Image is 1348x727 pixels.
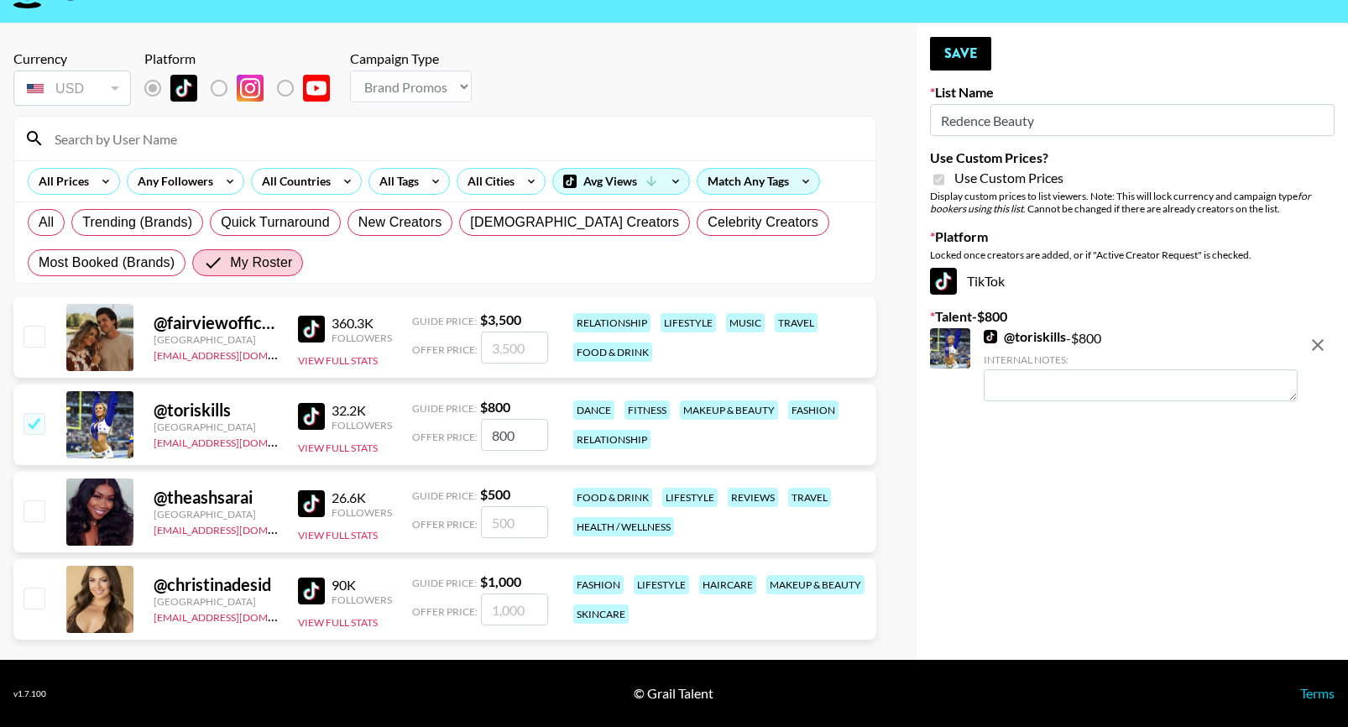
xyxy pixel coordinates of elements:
[332,419,392,431] div: Followers
[298,354,378,367] button: View Full Stats
[298,490,325,517] img: TikTok
[332,402,392,419] div: 32.2K
[154,595,278,608] div: [GEOGRAPHIC_DATA]
[775,313,818,332] div: travel
[930,268,1335,295] div: TikTok
[298,316,325,343] img: TikTok
[412,343,478,356] span: Offer Price:
[154,421,278,433] div: [GEOGRAPHIC_DATA]
[154,487,278,508] div: @ theashsarai
[39,253,175,273] span: Most Booked (Brands)
[481,332,548,363] input: 3,500
[44,125,865,152] input: Search by User Name
[412,402,477,415] span: Guide Price:
[369,169,422,194] div: All Tags
[39,212,54,233] span: All
[480,486,510,502] strong: $ 500
[624,400,670,420] div: fitness
[170,75,197,102] img: TikTok
[332,315,392,332] div: 360.3K
[634,575,689,594] div: lifestyle
[154,346,322,362] a: [EMAIL_ADDRESS][DOMAIN_NAME]
[298,616,378,629] button: View Full Stats
[154,433,322,449] a: [EMAIL_ADDRESS][DOMAIN_NAME]
[412,489,477,502] span: Guide Price:
[412,315,477,327] span: Guide Price:
[332,489,392,506] div: 26.6K
[252,169,334,194] div: All Countries
[573,604,629,624] div: skincare
[332,332,392,344] div: Followers
[930,248,1335,261] div: Locked once creators are added, or if "Active Creator Request" is checked.
[412,605,478,618] span: Offer Price:
[984,328,1298,401] div: - $ 800
[699,575,756,594] div: haircare
[480,399,510,415] strong: $ 800
[154,608,322,624] a: [EMAIL_ADDRESS][DOMAIN_NAME]
[154,508,278,520] div: [GEOGRAPHIC_DATA]
[930,149,1335,166] label: Use Custom Prices?
[13,688,46,699] div: v 1.7.100
[788,488,831,507] div: travel
[154,312,278,333] div: @ fairviewofficial
[144,50,343,67] div: Platform
[298,529,378,541] button: View Full Stats
[573,430,650,449] div: relationship
[954,170,1063,186] span: Use Custom Prices
[154,574,278,595] div: @ christinadesid
[237,75,264,102] img: Instagram
[930,84,1335,101] label: List Name
[154,400,278,421] div: @ toriskills
[984,353,1298,366] div: Internal Notes:
[17,74,128,103] div: USD
[350,50,472,67] div: Campaign Type
[298,442,378,454] button: View Full Stats
[298,403,325,430] img: TikTok
[930,228,1335,245] label: Platform
[481,419,548,451] input: 800
[573,517,674,536] div: health / wellness
[128,169,217,194] div: Any Followers
[930,37,991,71] button: Save
[13,50,131,67] div: Currency
[930,308,1335,325] label: Talent - $ 800
[29,169,92,194] div: All Prices
[481,594,548,625] input: 1,000
[332,577,392,594] div: 90K
[573,575,624,594] div: fashion
[728,488,778,507] div: reviews
[634,685,713,702] div: © Grail Talent
[82,212,192,233] span: Trending (Brands)
[1301,328,1335,362] button: remove
[573,343,652,362] div: food & drink
[698,169,819,194] div: Match Any Tags
[680,400,778,420] div: makeup & beauty
[573,488,652,507] div: food & drink
[930,190,1311,215] em: for bookers using this list
[470,212,679,233] span: [DEMOGRAPHIC_DATA] Creators
[298,578,325,604] img: TikTok
[412,431,478,443] span: Offer Price:
[480,573,521,589] strong: $ 1,000
[332,594,392,606] div: Followers
[708,212,818,233] span: Celebrity Creators
[1300,685,1335,701] a: Terms
[154,520,322,536] a: [EMAIL_ADDRESS][DOMAIN_NAME]
[984,328,1066,345] a: @toriskills
[481,506,548,538] input: 500
[457,169,518,194] div: All Cities
[303,75,330,102] img: YouTube
[788,400,839,420] div: fashion
[230,253,292,273] span: My Roster
[553,169,689,194] div: Avg Views
[13,67,131,109] div: Currency is locked to USD
[412,518,478,531] span: Offer Price:
[358,212,442,233] span: New Creators
[154,333,278,346] div: [GEOGRAPHIC_DATA]
[221,212,330,233] span: Quick Turnaround
[332,506,392,519] div: Followers
[480,311,521,327] strong: $ 3,500
[984,330,997,343] img: TikTok
[412,577,477,589] span: Guide Price:
[930,268,957,295] img: TikTok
